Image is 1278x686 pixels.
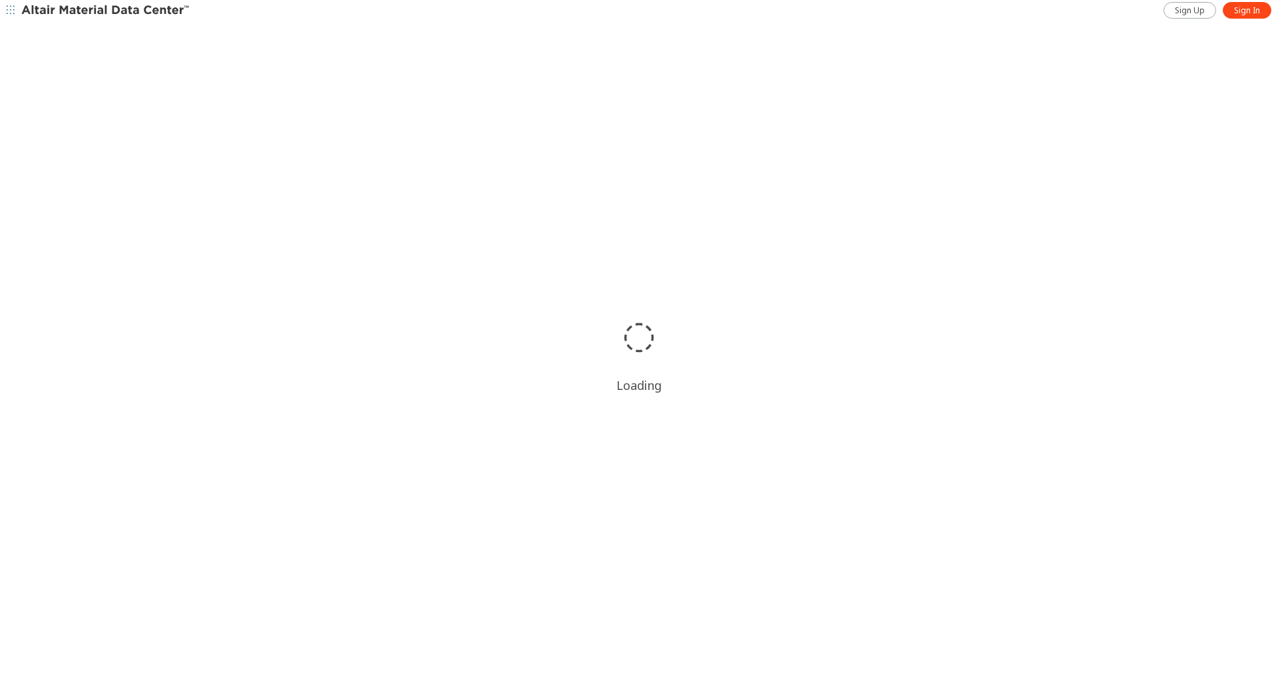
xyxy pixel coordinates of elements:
[1234,5,1260,16] span: Sign In
[21,4,191,17] img: Altair Material Data Center
[1223,2,1271,19] a: Sign In
[1164,2,1216,19] a: Sign Up
[616,377,662,393] div: Loading
[1175,5,1205,16] span: Sign Up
